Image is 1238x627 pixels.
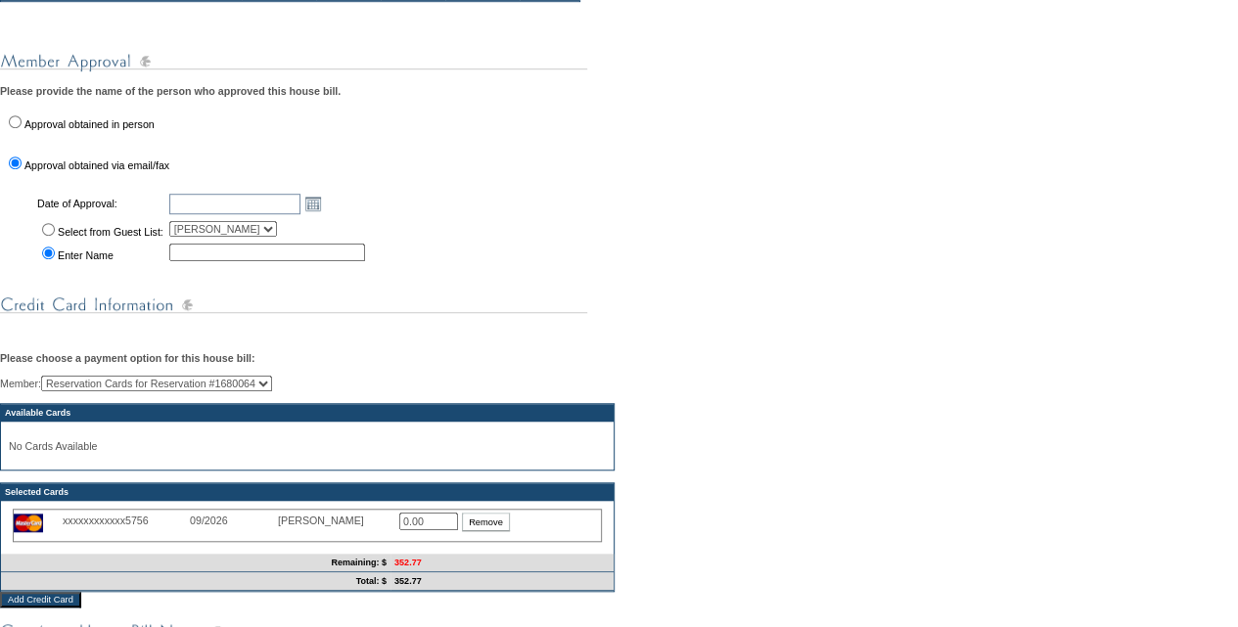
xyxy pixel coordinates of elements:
td: 352.77 [390,554,614,572]
img: icon_cc_mc.gif [14,514,43,532]
td: Remaining: $ [1,554,390,572]
td: Selected Cards [1,483,614,501]
td: Date of Approval: [35,191,165,216]
label: Select from Guest List: [58,226,163,238]
a: Open the calendar popup. [302,193,324,214]
label: Enter Name [58,249,114,261]
label: Approval obtained via email/fax [24,159,169,171]
div: 09/2026 [190,515,278,526]
td: Available Cards [1,404,614,422]
td: Total: $ [1,572,390,591]
div: [PERSON_NAME] [278,515,376,526]
input: Remove [462,513,510,531]
label: Approval obtained in person [24,118,155,130]
td: 352.77 [390,572,614,591]
p: No Cards Available [9,440,606,452]
div: xxxxxxxxxxxx5756 [63,515,190,526]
